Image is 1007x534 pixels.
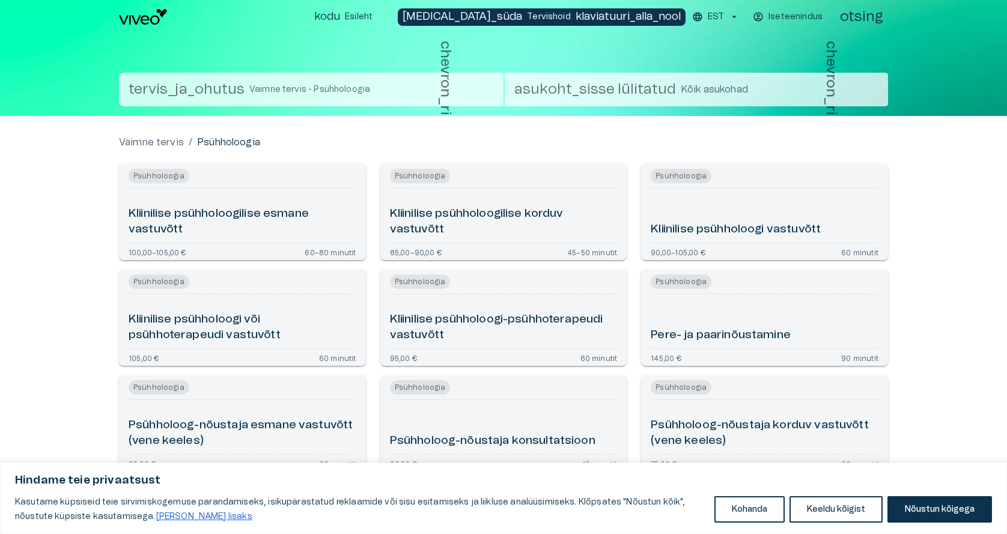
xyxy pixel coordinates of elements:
[768,13,823,21] font: Iseteenindus
[390,435,595,446] font: Psühholoog-nõustaja konsultatsioon
[576,11,681,22] font: klaviatuuri_alla_nool
[842,461,878,468] font: 50 minutit
[15,498,686,521] font: Kasutame küpsiseid teie sirvimiskogemuse parandamiseks, isikupärastatud reklaamide või sisu esita...
[651,223,821,235] font: Kliinilise psühholoogi vastuvõtt
[119,9,167,25] img: Viveo logo
[119,9,305,25] a: Navigeeri avalehele
[841,249,878,256] font: 60 minutit
[651,249,705,256] font: 90,00–105,00 €
[656,172,707,180] font: Psühholoogia
[129,82,245,97] font: tervis_ja_ohutus
[119,138,184,147] font: Vaimne tervis
[395,172,446,180] font: Psühholoogia
[314,11,340,22] font: kodu
[119,135,184,150] a: Vaimne tervis
[305,249,356,256] font: 60–80 minutit
[119,270,366,366] a: Ava teenuse broneerimise üksikasjad
[319,355,356,362] font: 60 minutit
[65,10,79,19] font: Abi
[905,505,975,514] font: Nõustun kõigega
[380,375,627,472] a: Ava teenuse broneerimise üksikasjad
[681,85,748,94] font: Kõik asukohad
[824,41,838,139] font: chevron_right
[133,172,184,180] font: Psühholoogia
[514,82,676,97] font: asukoht_sisse lülitatud
[390,461,417,468] font: 90,00 €
[651,329,791,341] font: Pere- ja paarinõustamine
[651,461,677,468] font: 75,00 €
[119,73,503,106] button: tervis_ja_ohutusVaimne tervis - Psühholoogiachevron_right
[380,270,627,366] a: Ava teenuse broneerimise üksikasjad
[567,249,617,256] font: 45–50 minutit
[789,496,883,523] button: Keeldu kõigist
[249,85,370,94] font: Vaimne tervis - Psühholoogia
[255,512,256,521] a: Loe lisaks
[714,496,785,523] button: Kohanda
[835,5,888,29] button: ava otsingu modaalaken
[129,208,309,235] font: Kliinilise psühholoogilise esmane vastuvõtt
[129,419,353,447] font: Psühholoog-nõustaja esmane vastuvõtt (vene keeles)
[656,384,707,391] font: Psühholoogia
[390,249,442,256] font: 85,00–90,00 €
[156,512,252,521] font: [PERSON_NAME] lisaks
[119,375,366,472] a: Ava teenuse broneerimise üksikasjad
[398,8,686,26] button: [MEDICAL_DATA]_südaTervishoidklaviatuuri_alla_nool
[656,278,707,285] font: Psühholoogia
[133,278,184,285] font: Psühholoogia
[651,355,681,362] font: 145,00 €
[309,8,379,26] button: koduEsileht
[641,270,888,366] a: Ava teenuse broneerimise üksikasjad
[133,384,184,391] font: Psühholoogia
[129,249,186,256] font: 100,00–105,00 €
[390,208,564,235] font: Kliinilise psühholoogilise korduv vastuvõtt
[319,461,356,468] font: 80 minutit
[641,164,888,260] a: Ava teenuse broneerimise üksikasjad
[690,8,741,26] button: EST
[840,10,883,24] font: otsing
[887,496,992,523] button: Nõustun kõigega
[708,13,724,21] font: EST
[580,355,618,362] font: 60 minutit
[129,314,281,341] font: Kliinilise psühholoogi või psühhoterapeudi vastuvõtt
[395,278,446,285] font: Psühholoogia
[15,475,161,486] font: Hindame teie privaatsust
[403,11,522,22] font: [MEDICAL_DATA]_süda
[732,505,767,514] font: Kohanda
[345,13,373,21] font: Esileht
[438,41,452,139] font: chevron_right
[390,314,603,341] font: Kliinilise psühholoogi-psühhoterapeudi vastuvõtt
[395,384,446,391] font: Psühholoogia
[129,355,159,362] font: 105,00 €
[156,512,253,521] a: Loe lisaks
[189,138,192,147] font: /
[751,8,826,26] button: Iseteenindus
[581,461,618,468] font: 45 minutit
[527,13,571,21] font: Tervishoid
[641,375,888,472] a: Ava teenuse broneerimise üksikasjad
[197,138,260,147] font: Psühholoogia
[390,355,417,362] font: 95,00 €
[841,355,878,362] font: 90 minutit
[651,419,868,447] font: Psühholoog-nõustaja korduv vastuvõtt (vene keeles)
[807,505,865,514] font: Keeldu kõigist
[129,461,156,468] font: 95,00 €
